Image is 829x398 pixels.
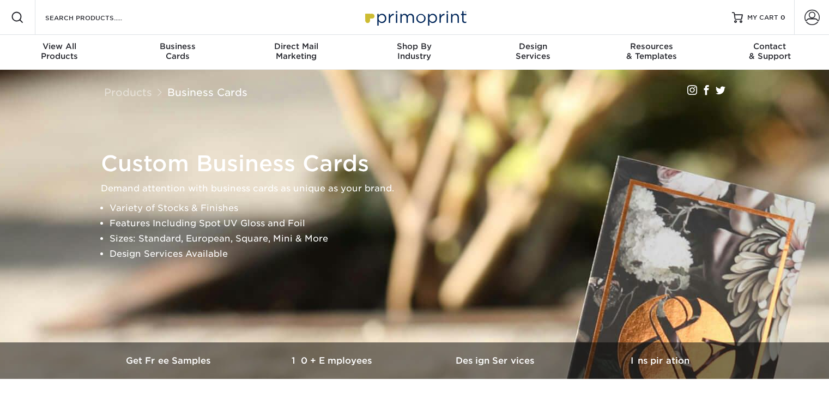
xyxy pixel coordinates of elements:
[578,342,742,379] a: Inspiration
[118,35,237,70] a: BusinessCards
[592,41,710,61] div: & Templates
[474,41,592,61] div: Services
[592,35,710,70] a: Resources& Templates
[118,41,237,61] div: Cards
[110,231,739,246] li: Sizes: Standard, European, Square, Mini & More
[415,355,578,366] h3: Design Services
[747,13,778,22] span: MY CART
[237,41,355,51] span: Direct Mail
[360,5,469,29] img: Primoprint
[237,35,355,70] a: Direct MailMarketing
[578,355,742,366] h3: Inspiration
[88,342,251,379] a: Get Free Samples
[415,342,578,379] a: Design Services
[101,181,739,196] p: Demand attention with business cards as unique as your brand.
[355,41,474,51] span: Shop By
[88,355,251,366] h3: Get Free Samples
[711,41,829,61] div: & Support
[251,355,415,366] h3: 10+ Employees
[237,41,355,61] div: Marketing
[711,35,829,70] a: Contact& Support
[110,246,739,262] li: Design Services Available
[104,86,152,98] a: Products
[118,41,237,51] span: Business
[474,35,592,70] a: DesignServices
[110,201,739,216] li: Variety of Stocks & Finishes
[251,342,415,379] a: 10+ Employees
[101,150,739,177] h1: Custom Business Cards
[592,41,710,51] span: Resources
[44,11,150,24] input: SEARCH PRODUCTS.....
[110,216,739,231] li: Features Including Spot UV Gloss and Foil
[780,14,785,21] span: 0
[474,41,592,51] span: Design
[167,86,247,98] a: Business Cards
[355,41,474,61] div: Industry
[711,41,829,51] span: Contact
[355,35,474,70] a: Shop ByIndustry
